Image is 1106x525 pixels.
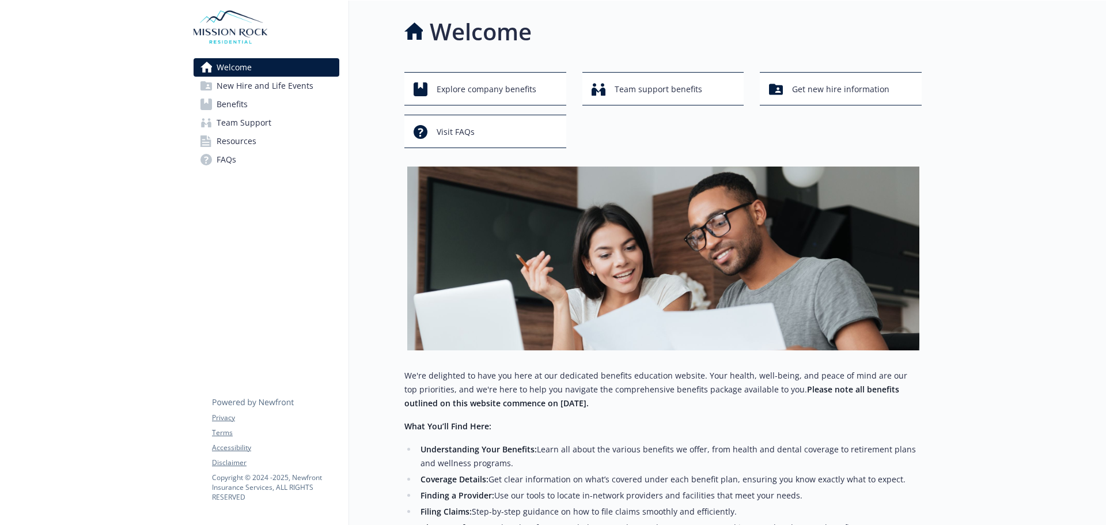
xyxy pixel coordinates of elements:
span: Resources [217,132,256,150]
button: Get new hire information [760,72,922,105]
span: FAQs [217,150,236,169]
span: Explore company benefits [437,78,536,100]
strong: What You’ll Find Here: [404,421,491,432]
h1: Welcome [430,14,532,49]
a: Resources [194,132,339,150]
span: New Hire and Life Events [217,77,313,95]
button: Visit FAQs [404,115,566,148]
a: Terms [212,428,339,438]
strong: Filing Claims: [421,506,472,517]
span: Get new hire information [792,78,889,100]
span: Benefits [217,95,248,114]
span: Visit FAQs [437,121,475,143]
li: Learn all about the various benefits we offer, from health and dental coverage to retirement plan... [417,443,922,470]
img: overview page banner [407,167,919,350]
a: Benefits [194,95,339,114]
button: Team support benefits [582,72,744,105]
strong: Understanding Your Benefits: [421,444,537,455]
a: New Hire and Life Events [194,77,339,95]
a: Welcome [194,58,339,77]
a: Team Support [194,114,339,132]
a: Accessibility [212,443,339,453]
li: Get clear information on what’s covered under each benefit plan, ensuring you know exactly what t... [417,473,922,486]
strong: Finding a Provider: [421,490,494,501]
span: Welcome [217,58,252,77]
li: Step-by-step guidance on how to file claims smoothly and efficiently. [417,505,922,519]
a: Privacy [212,413,339,423]
li: Use our tools to locate in-network providers and facilities that meet your needs. [417,489,922,503]
p: We're delighted to have you here at our dedicated benefits education website. Your health, well-b... [404,369,922,410]
button: Explore company benefits [404,72,566,105]
a: FAQs [194,150,339,169]
span: Team support benefits [615,78,702,100]
strong: Coverage Details: [421,474,488,485]
span: Team Support [217,114,271,132]
a: Disclaimer [212,458,339,468]
p: Copyright © 2024 - 2025 , Newfront Insurance Services, ALL RIGHTS RESERVED [212,473,339,502]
